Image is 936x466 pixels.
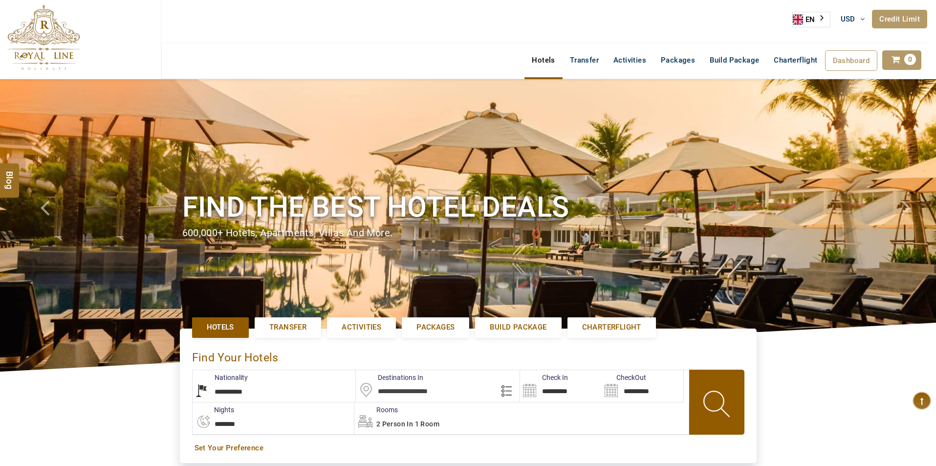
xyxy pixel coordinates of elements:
[192,317,249,337] a: Hotels
[766,50,825,70] a: Charterflight
[376,420,439,428] span: 2 Person in 1 Room
[904,54,916,65] span: 0
[416,322,455,333] span: Packages
[475,317,561,337] a: Build Package
[342,322,381,333] span: Activities
[195,443,742,453] a: Set Your Preference
[402,317,469,337] a: Packages
[490,322,546,333] span: Build Package
[563,50,606,70] a: Transfer
[872,10,927,28] a: Credit Limit
[833,56,870,65] span: Dashboard
[793,12,830,27] a: EN
[567,317,656,337] a: Charterflight
[7,4,80,70] img: The Royal Line Holidays
[3,171,16,179] span: Blog
[520,373,568,382] label: Check In
[182,226,754,240] div: 600,000+ hotels, apartments, villas and more.
[192,341,744,370] div: Find Your Hotels
[524,50,562,70] a: Hotels
[602,373,646,382] label: CheckOut
[602,370,683,402] input: Search
[520,370,602,402] input: Search
[882,50,921,70] a: 0
[207,322,234,333] span: Hotels
[182,189,754,225] h1: Find the best hotel deals
[356,373,423,382] label: Destinations In
[792,12,830,27] div: Language
[192,405,234,415] label: nights
[269,322,306,333] span: Transfer
[702,50,766,70] a: Build Package
[327,317,396,337] a: Activities
[653,50,702,70] a: Packages
[792,12,830,27] aside: Language selected: English
[774,56,817,65] span: Charterflight
[255,317,321,337] a: Transfer
[354,405,398,415] label: Rooms
[582,322,641,333] span: Charterflight
[193,373,248,382] label: Nationality
[841,15,855,23] span: USD
[606,50,653,70] a: Activities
